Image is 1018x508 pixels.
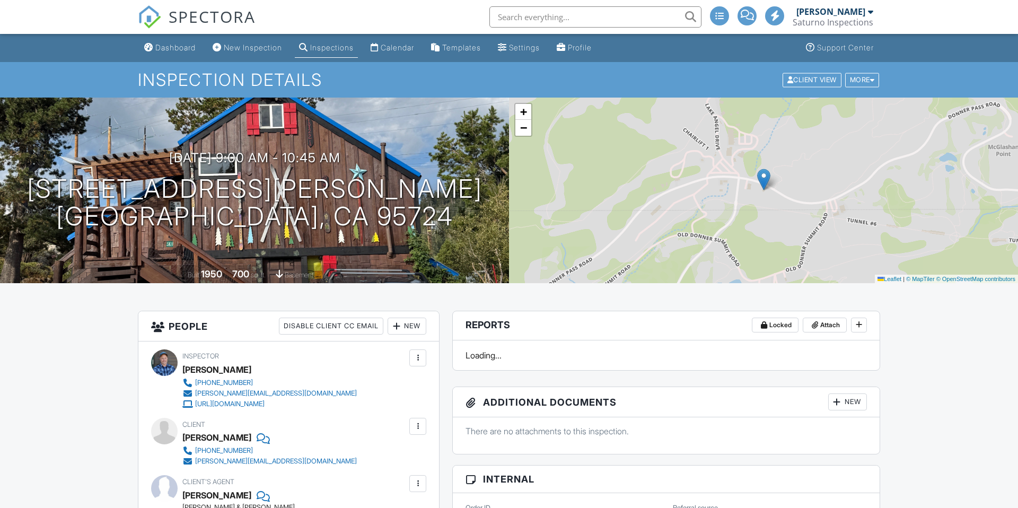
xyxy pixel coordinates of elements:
[27,175,482,231] h1: [STREET_ADDRESS][PERSON_NAME] [GEOGRAPHIC_DATA], CA 95724
[224,43,282,52] div: New Inspection
[453,466,880,493] h3: Internal
[793,17,873,28] div: Saturno Inspections
[182,456,357,467] a: [PERSON_NAME][EMAIL_ADDRESS][DOMAIN_NAME]
[520,105,527,118] span: +
[195,379,253,387] div: [PHONE_NUMBER]
[310,43,354,52] div: Inspections
[182,362,251,378] div: [PERSON_NAME]
[936,276,1015,282] a: © OpenStreetMap contributors
[195,457,357,466] div: [PERSON_NAME][EMAIL_ADDRESS][DOMAIN_NAME]
[182,388,357,399] a: [PERSON_NAME][EMAIL_ADDRESS][DOMAIN_NAME]
[182,478,234,486] span: Client's Agent
[182,352,219,360] span: Inspector
[782,75,844,83] a: Client View
[453,387,880,417] h3: Additional Documents
[232,268,249,279] div: 700
[381,43,414,52] div: Calendar
[195,389,357,398] div: [PERSON_NAME][EMAIL_ADDRESS][DOMAIN_NAME]
[817,43,874,52] div: Support Center
[138,71,880,89] h1: Inspection Details
[279,318,383,335] div: Disable Client CC Email
[195,400,265,408] div: [URL][DOMAIN_NAME]
[757,169,770,190] img: Marker
[783,73,841,87] div: Client View
[285,271,313,279] span: basement
[366,38,418,58] a: Calendar
[520,121,527,134] span: −
[295,38,358,58] a: Inspections
[251,271,266,279] span: sq. ft.
[828,393,867,410] div: New
[903,276,905,282] span: |
[201,268,222,279] div: 1950
[182,399,357,409] a: [URL][DOMAIN_NAME]
[182,430,251,445] div: [PERSON_NAME]
[877,276,901,282] a: Leaflet
[466,425,867,437] p: There are no attachments to this inspection.
[138,311,439,341] h3: People
[906,276,935,282] a: © MapTiler
[494,38,544,58] a: Settings
[195,446,253,455] div: [PHONE_NUMBER]
[442,43,481,52] div: Templates
[140,38,200,58] a: Dashboard
[796,6,865,17] div: [PERSON_NAME]
[802,38,878,58] a: Support Center
[515,104,531,120] a: Zoom in
[845,73,880,87] div: More
[552,38,596,58] a: Profile
[208,38,286,58] a: New Inspection
[182,445,357,456] a: [PHONE_NUMBER]
[169,151,340,165] h3: [DATE] 9:00 am - 10:45 am
[182,487,251,503] div: [PERSON_NAME]
[388,318,426,335] div: New
[182,378,357,388] a: [PHONE_NUMBER]
[188,271,199,279] span: Built
[169,5,256,28] span: SPECTORA
[182,421,205,428] span: Client
[489,6,701,28] input: Search everything...
[509,43,540,52] div: Settings
[427,38,485,58] a: Templates
[155,43,196,52] div: Dashboard
[515,120,531,136] a: Zoom out
[568,43,592,52] div: Profile
[138,5,161,29] img: The Best Home Inspection Software - Spectora
[138,14,256,37] a: SPECTORA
